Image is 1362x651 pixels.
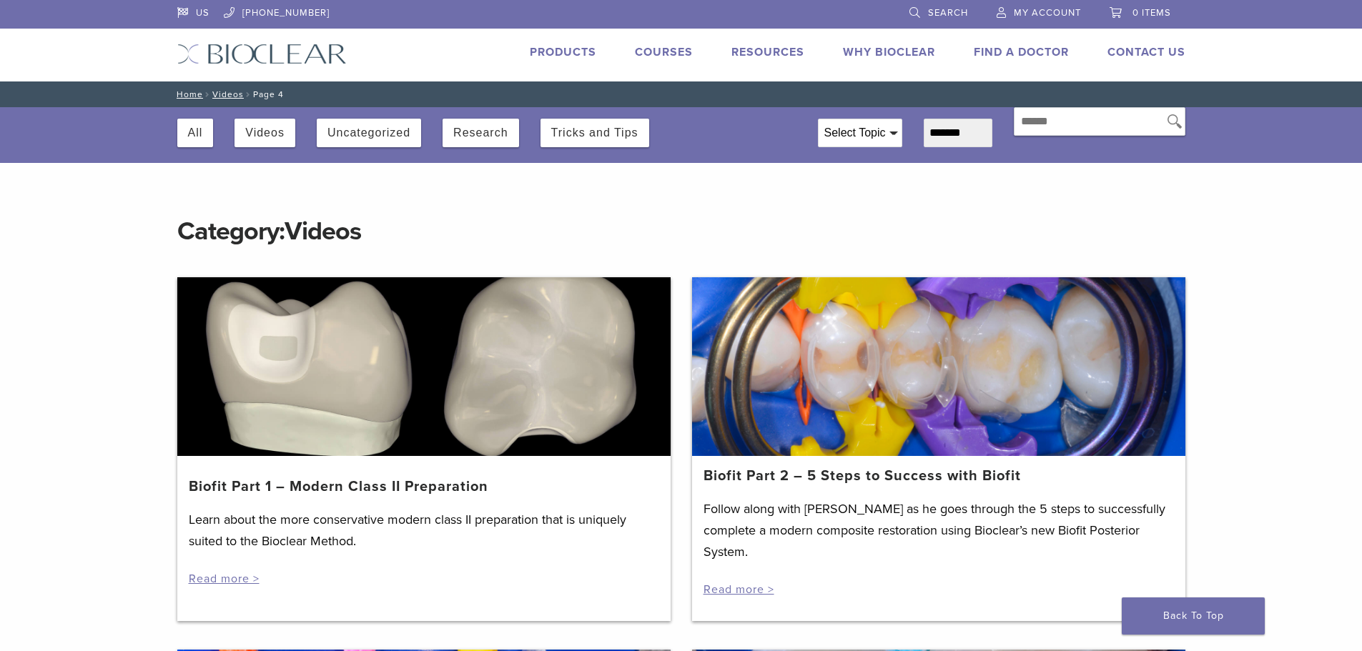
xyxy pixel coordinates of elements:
div: Select Topic [819,119,902,146]
a: Find A Doctor [974,45,1069,59]
a: Videos [212,89,244,99]
button: Research [453,119,508,147]
span: 0 items [1132,7,1171,19]
a: Biofit Part 2 – 5 Steps to Success with Biofit [704,467,1021,484]
span: Videos [285,216,361,247]
a: Home [172,89,203,99]
span: My Account [1014,7,1081,19]
img: Bioclear [177,44,347,64]
p: Follow along with [PERSON_NAME] as he goes through the 5 steps to successfully complete a modern ... [704,498,1174,562]
span: / [244,91,253,98]
button: Uncategorized [327,119,410,147]
h1: Category: [177,186,1185,249]
a: Biofit Part 1 – Modern Class II Preparation [189,478,488,495]
span: Search [928,7,968,19]
a: Back To Top [1122,597,1265,635]
button: Videos [245,119,285,147]
a: Contact Us [1107,45,1185,59]
a: Courses [635,45,693,59]
button: All [188,119,203,147]
a: Read more > [704,582,774,597]
nav: Page 4 [167,81,1196,107]
button: Tricks and Tips [551,119,638,147]
a: Products [530,45,596,59]
a: Read more > [189,572,260,586]
a: Why Bioclear [843,45,935,59]
p: Learn about the more conservative modern class II preparation that is uniquely suited to the Bioc... [189,509,659,552]
span: / [203,91,212,98]
a: Resources [731,45,804,59]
